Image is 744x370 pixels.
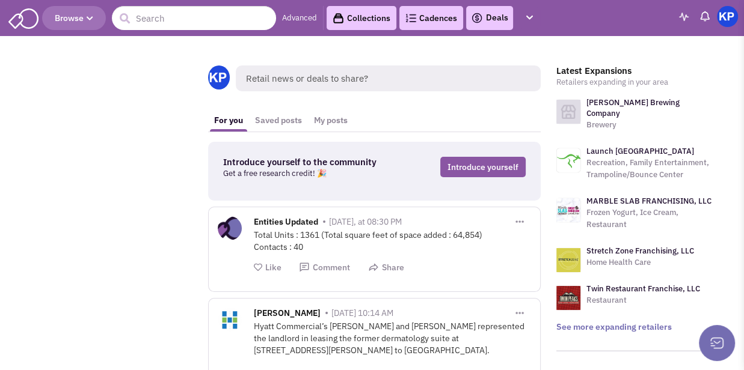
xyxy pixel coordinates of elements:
[586,284,700,294] a: Twin Restaurant Franchise, LLC
[556,321,672,332] a: See more expanding retailers
[55,13,93,23] span: Browse
[556,100,580,124] img: logo
[586,157,715,181] p: Recreation, Family Entertainment, Trampoline/Bounce Center
[586,256,694,268] p: Home Health Care
[265,262,281,273] span: Like
[586,294,700,306] p: Restaurant
[556,198,580,222] img: logo
[368,262,404,273] button: Share
[299,262,350,273] button: Comment
[42,6,106,30] button: Browse
[556,148,580,172] img: logo
[717,6,738,27] img: KeyPoint Partners
[254,262,281,273] button: Like
[556,248,580,272] img: logo
[586,119,715,131] p: Brewery
[440,157,526,177] a: Introduce yourself
[8,6,38,29] img: SmartAdmin
[223,168,393,180] p: Get a free research credit! 🎉
[333,13,344,24] img: icon-collection-lavender-black.svg
[308,109,354,132] a: My posts
[208,109,249,132] a: For you
[282,13,317,24] a: Advanced
[329,216,402,227] span: [DATE], at 08:30 PM
[556,65,715,76] h3: Latest Expansions
[249,109,308,132] a: Saved posts
[254,308,321,321] span: [PERSON_NAME]
[112,6,276,30] input: Search
[405,14,416,22] img: Cadences_logo.png
[556,76,715,88] p: Retailers expanding in your area
[331,308,393,318] span: [DATE] 10:14 AM
[471,11,508,25] a: Deals
[586,196,712,206] a: MARBLE SLAB FRANCHISING, LLC
[471,11,483,25] img: icon-deals.svg
[254,216,318,230] span: Entities Updated
[586,97,680,118] a: [PERSON_NAME] Brewing Company
[586,207,715,231] p: Frozen Yogurt, Ice Cream, Restaurant
[556,286,580,310] img: logo
[223,157,393,168] h3: Introduce yourself to the community
[586,246,694,256] a: Stretch Zone Franchising, LLC
[254,229,531,253] div: Total Units : 1361 (Total square feet of space added : 64,854) Contacts : 40
[399,6,463,30] a: Cadences
[327,6,396,30] a: Collections
[586,146,694,156] a: Launch [GEOGRAPHIC_DATA]
[236,65,541,91] span: Retail news or deals to share?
